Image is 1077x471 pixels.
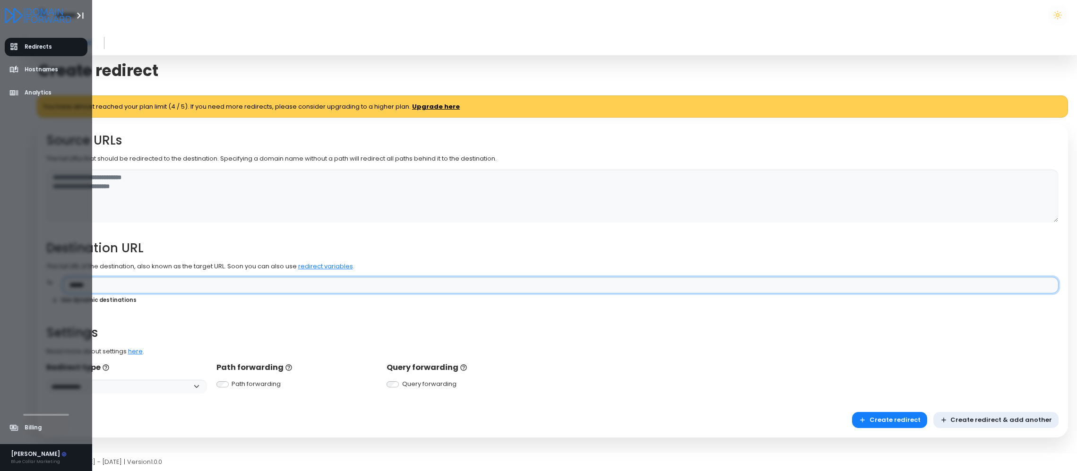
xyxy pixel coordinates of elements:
[5,419,88,437] a: Billing
[298,262,353,271] a: redirect variables
[46,154,1059,163] p: The full URLs that should be redirected to the destination. Specifying a domain name without a pa...
[402,379,457,389] label: Query forwarding
[25,66,58,74] span: Hostnames
[37,95,1068,118] div: You have almost reached your plan limit (4 / 5). If you need more redirects, please consider upgr...
[216,362,378,373] p: Path forwarding
[37,457,162,466] span: Copyright © [DATE] - [DATE] | Version 1.0.0
[387,362,548,373] p: Query forwarding
[11,458,67,465] div: Blue Collar Marketing
[25,43,52,51] span: Redirects
[46,262,1059,271] p: The full URL of the destination, also known as the target URL. Soon you can also use .
[412,102,460,111] a: Upgrade here
[46,293,142,307] button: Use dynamic destinations
[933,412,1059,428] button: Create redirect & add another
[5,84,88,102] a: Analytics
[25,424,42,432] span: Billing
[38,61,158,80] span: Create redirect
[11,450,67,459] div: [PERSON_NAME]
[71,7,89,25] button: Toggle Aside
[46,133,1059,148] h2: Source URLs
[232,379,281,389] label: Path forwarding
[46,325,1059,340] h2: Settings
[128,347,143,356] a: here
[5,9,71,21] a: Logo
[25,89,52,97] span: Analytics
[46,241,1059,256] h2: Destination URL
[46,362,207,373] p: Redirect type
[852,412,927,428] button: Create redirect
[5,38,88,56] a: Redirects
[46,347,1059,356] p: Read more about settings .
[5,60,88,79] a: Hostnames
